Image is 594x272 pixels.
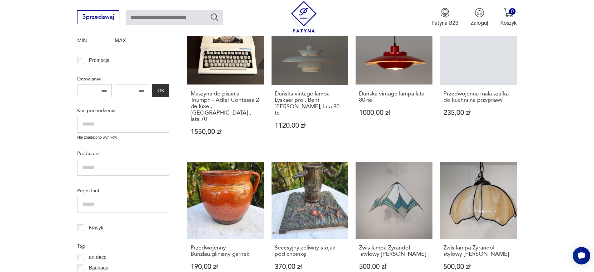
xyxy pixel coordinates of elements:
img: Ikona medalu [440,8,450,18]
h3: Zwis lampa Żyrandol stylowy [PERSON_NAME] [359,245,429,258]
h3: Przedwojenny Bunzlau,gliniany garnek [191,245,261,258]
p: Kraj pochodzenia [77,106,169,115]
button: Patyna B2B [432,8,459,27]
a: Maszyna do pisania Triumph - Adler Contessa 2 de luxe , Niemcy , lata 70Maszyna do pisania Triump... [187,8,264,150]
p: art deco [89,253,107,261]
h3: Duńska vintage lampa Lyskaer proj. Bent [PERSON_NAME], lata 80-te [275,91,345,116]
a: Duńska vintage lampa Lyskaer proj. Bent Nordsted, lata 80-teDuńska vintage lampa Lyskaer proj. Be... [272,8,348,150]
p: Koszyk [500,19,517,27]
button: 0Koszyk [500,8,517,27]
button: Sprzedawaj [77,10,119,24]
iframe: Smartsupp widget button [573,247,590,264]
p: 190,00 zł [191,264,261,270]
h3: Duńska vintage lampa lata 80-te [359,91,429,104]
p: Producent [77,149,169,157]
p: Zaloguj [471,19,488,27]
img: Ikona koszyka [504,8,513,18]
p: 500,00 zł [443,264,513,270]
button: OK [152,84,169,97]
p: 235,00 zł [443,110,513,116]
p: 1000,00 zł [359,110,429,116]
h3: Maszyna do pisania Triumph - Adler Contessa 2 de luxe , [GEOGRAPHIC_DATA] , lata 70 [191,91,261,123]
h3: Secesyjny żeliwny stojak pod choinkę [275,245,345,258]
button: Szukaj [210,13,219,22]
p: Nie znaleziono wyników [77,135,169,141]
p: Tag [77,242,169,250]
a: Sprzedawaj [77,15,119,20]
a: Ikona medaluPatyna B2B [432,8,459,27]
p: Projektant [77,187,169,195]
p: Patyna B2B [432,19,459,27]
p: 1120,00 zł [275,122,345,129]
a: Przedwojenna mała szafka do kuchni na przyprawyPrzedwojenna mała szafka do kuchni na przyprawy235... [440,8,517,150]
label: MAX [115,36,149,48]
p: Datowanie [77,75,169,83]
div: 0 [509,8,516,15]
img: Ikonka użytkownika [475,8,484,18]
img: Patyna - sklep z meblami i dekoracjami vintage [288,1,320,33]
button: Zaloguj [471,8,488,27]
p: Promocja [89,56,110,64]
p: 500,00 zł [359,264,429,270]
h3: Przedwojenna mała szafka do kuchni na przyprawy [443,91,513,104]
p: 370,00 zł [275,264,345,270]
p: Bauhaus [89,264,108,272]
p: Klasyk [89,224,103,232]
h3: Zwis lampa Żyrandol stylowy [PERSON_NAME] [443,245,513,258]
p: 1550,00 zł [191,129,261,135]
label: MIN [77,36,112,48]
a: Duńska vintage lampa lata 80-teDuńska vintage lampa lata 80-te1000,00 zł [356,8,432,150]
